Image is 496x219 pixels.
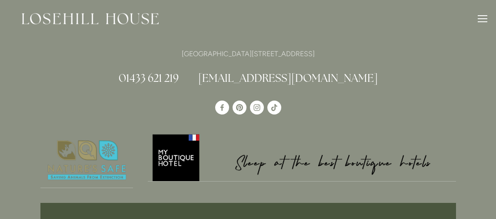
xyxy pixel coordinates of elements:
[250,101,264,115] a: Instagram
[198,71,378,85] a: [EMAIL_ADDRESS][DOMAIN_NAME]
[148,133,456,181] img: My Boutique Hotel - Logo
[40,133,133,188] a: Nature's Safe - Logo
[233,101,246,115] a: Pinterest
[40,48,456,60] p: [GEOGRAPHIC_DATA][STREET_ADDRESS]
[215,101,229,115] a: Losehill House Hotel & Spa
[119,71,179,85] a: 01433 621 219
[22,13,159,24] img: Losehill House
[40,133,133,188] img: Nature's Safe - Logo
[267,101,281,115] a: TikTok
